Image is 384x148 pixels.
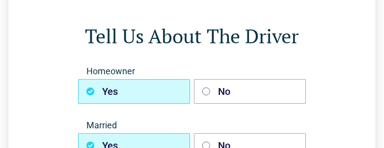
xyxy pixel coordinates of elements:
[194,79,306,104] button: No
[78,119,306,131] span: Married
[78,65,306,77] span: Homeowner
[78,79,190,104] button: Yes
[48,22,336,50] h1: Tell Us About The Driver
